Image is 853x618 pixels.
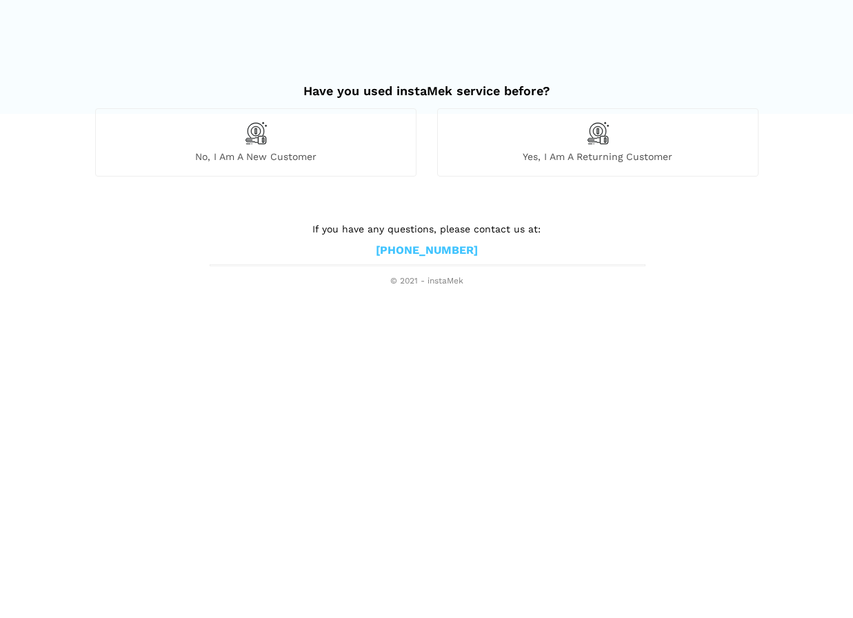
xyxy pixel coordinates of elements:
[210,276,644,287] span: © 2021 - instaMek
[210,221,644,237] p: If you have any questions, please contact us at:
[376,243,478,258] a: [PHONE_NUMBER]
[95,70,759,99] h2: Have you used instaMek service before?
[438,150,758,163] span: Yes, I am a returning customer
[96,150,416,163] span: No, I am a new customer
